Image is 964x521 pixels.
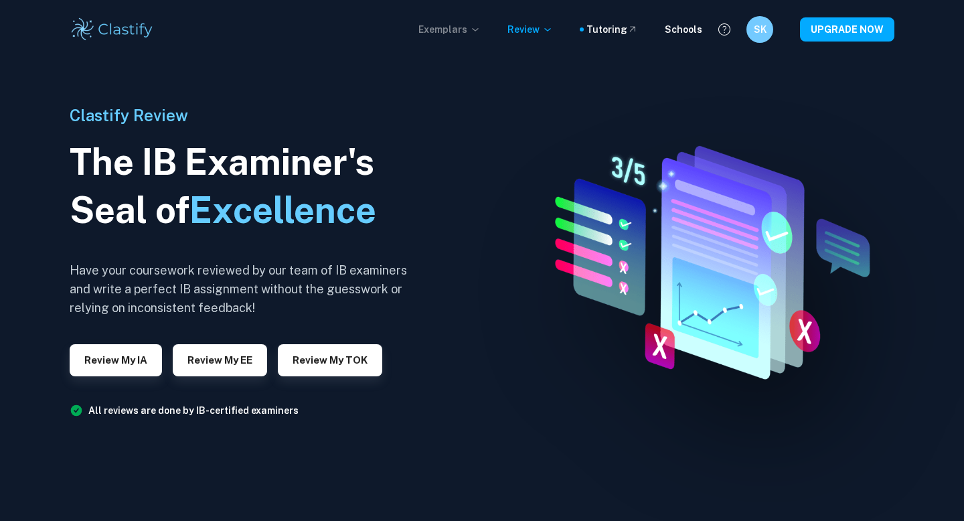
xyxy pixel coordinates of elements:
img: IA Review hero [525,135,887,385]
button: UPGRADE NOW [800,17,894,42]
h1: The IB Examiner's Seal of [70,138,418,234]
a: Schools [665,22,702,37]
img: Clastify logo [70,16,155,43]
h6: Clastify Review [70,103,418,127]
p: Exemplars [418,22,481,37]
button: Review my IA [70,344,162,376]
span: Excellence [189,189,376,231]
button: Review my EE [173,344,267,376]
h6: SK [752,22,768,37]
button: SK [746,16,773,43]
a: All reviews are done by IB-certified examiners [88,405,299,416]
p: Review [507,22,553,37]
h6: Have your coursework reviewed by our team of IB examiners and write a perfect IB assignment witho... [70,261,418,317]
button: Review my TOK [278,344,382,376]
a: Tutoring [586,22,638,37]
button: Help and Feedback [713,18,736,41]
